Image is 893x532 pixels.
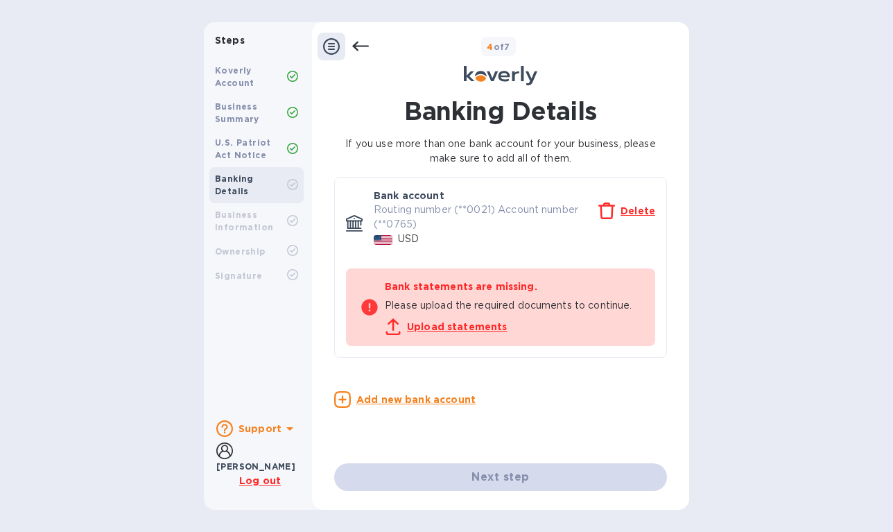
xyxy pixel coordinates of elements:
[398,232,419,246] p: USD
[487,42,493,52] span: 4
[216,461,295,472] b: [PERSON_NAME]
[239,423,281,434] b: Support
[334,96,667,126] h1: Banking Details
[407,321,508,332] u: Upload statements
[487,42,510,52] b: of 7
[215,65,254,88] b: Koverly Account
[215,271,263,281] b: Signature
[356,394,476,405] u: Add new bank account
[239,475,281,486] u: Log out
[215,137,271,160] b: U.S. Patriot Act Notice
[374,235,392,245] img: USD
[374,189,444,203] p: Bank account
[215,173,254,196] b: Banking Details
[215,246,266,257] b: Ownership
[215,209,273,232] b: Business Information
[334,137,667,166] p: If you use more than one bank account for your business, please make sure to add all of them.
[215,101,259,124] b: Business Summary
[374,203,598,232] p: Routing number (**0021) Account number (**0765)
[385,281,537,292] b: Bank statements are missing.
[385,298,641,313] p: Please upload the required documents to continue.
[621,205,655,216] u: Delete
[215,35,245,46] b: Steps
